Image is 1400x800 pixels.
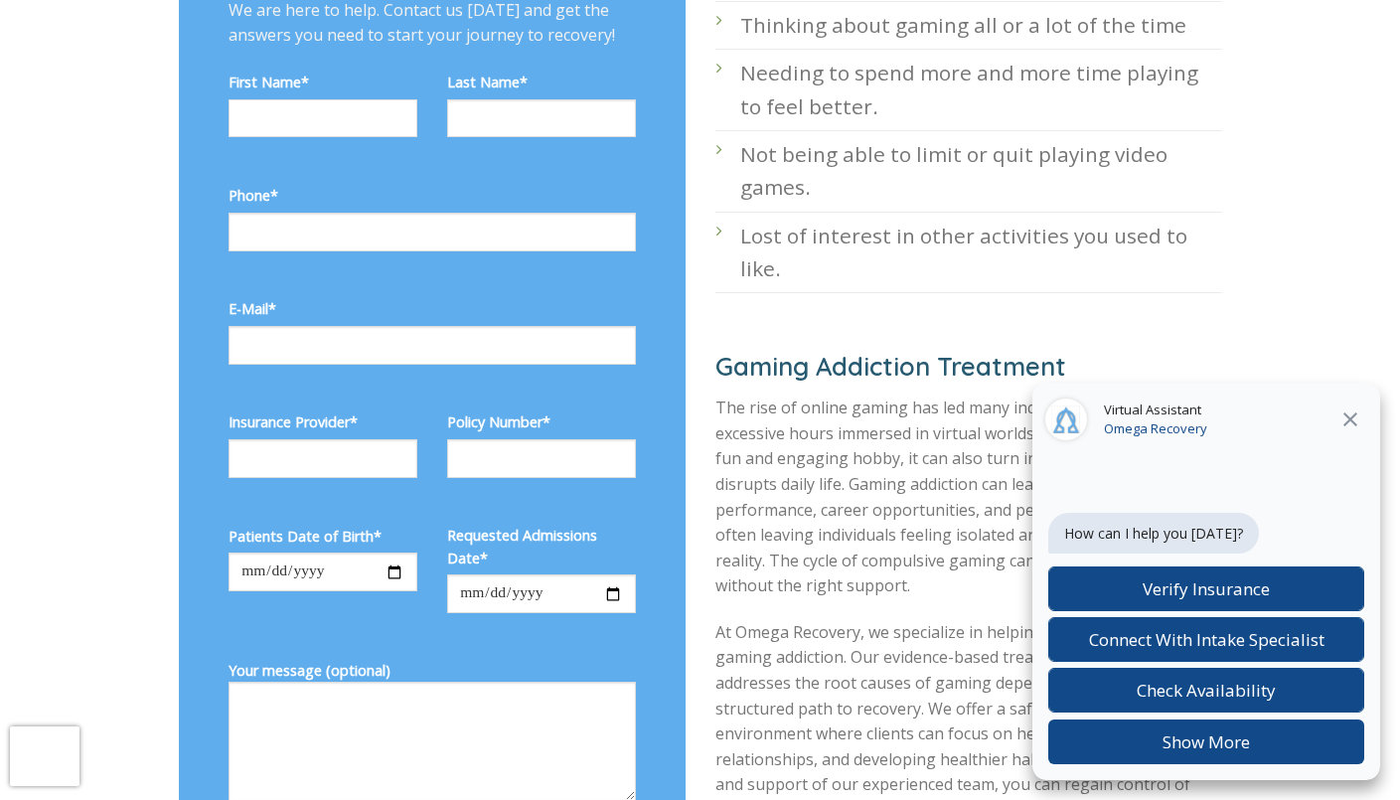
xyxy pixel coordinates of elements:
[447,71,636,93] label: Last Name*
[229,71,417,93] label: First Name*
[229,525,417,548] label: Patients Date of Birth*
[229,410,417,433] label: Insurance Provider*
[715,213,1222,294] li: Lost of interest in other activities you used to like.
[447,524,636,569] label: Requested Admissions Date*
[229,184,636,207] label: Phone*
[229,297,636,320] label: E-Mail*
[715,50,1222,131] li: Needing to spend more and more time playing to feel better.
[715,131,1222,213] li: Not being able to limit or quit playing video games.
[715,350,1222,383] h2: Gaming Addiction Treatment
[715,396,1222,599] p: The rise of online gaming has led many individuals to spend excessive hours immersed in virtual w...
[715,2,1222,50] li: Thinking about gaming all or a lot of the time
[447,410,636,433] label: Policy Number*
